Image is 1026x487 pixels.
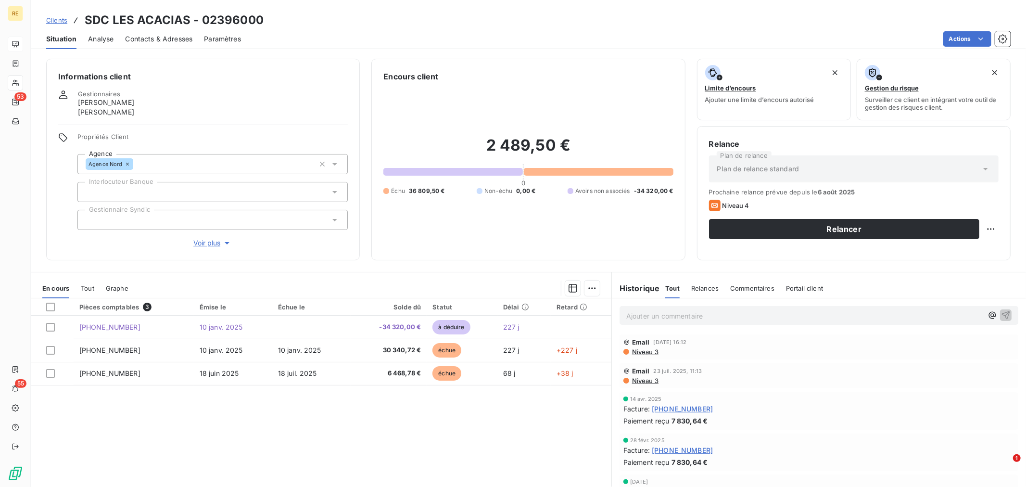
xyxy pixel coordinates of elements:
span: Prochaine relance prévue depuis le [709,188,999,196]
span: 30 340,72 € [356,346,421,355]
iframe: Intercom live chat [993,454,1016,477]
button: Voir plus [77,238,348,248]
div: Délai [503,303,545,311]
button: Limite d’encoursAjouter une limite d’encours autorisé [697,59,851,120]
span: Portail client [786,284,823,292]
button: Relancer [709,219,979,239]
span: 18 juin 2025 [200,369,239,377]
span: Clients [46,16,67,24]
span: [DATE] [630,479,648,485]
span: 14 avr. 2025 [630,396,662,402]
span: 10 janv. 2025 [200,323,243,331]
span: -34 320,00 € [356,322,421,332]
span: Avoirs non associés [575,187,630,195]
div: Pièces comptables [79,303,188,311]
span: Non-échu [484,187,512,195]
span: 227 j [503,323,519,331]
span: [PHONE_NUMBER] [79,323,140,331]
span: Niveau 3 [631,377,659,384]
button: Gestion du risqueSurveiller ce client en intégrant votre outil de gestion des risques client. [857,59,1011,120]
span: Agence Nord [89,161,123,167]
span: Gestion du risque [865,84,919,92]
span: Plan de relance standard [717,164,799,174]
span: 10 janv. 2025 [278,346,321,354]
span: à déduire [432,320,470,334]
span: Niveau 3 [631,348,659,356]
span: échue [432,343,461,358]
span: Analyse [88,34,114,44]
a: Clients [46,15,67,25]
span: 10 janv. 2025 [200,346,243,354]
span: [PHONE_NUMBER] [79,369,140,377]
span: Facture : [623,404,650,414]
span: En cours [42,284,69,292]
span: 53 [14,92,26,101]
span: [PERSON_NAME] [78,98,134,107]
span: Paiement reçu [623,416,670,426]
span: 3 [143,303,152,311]
span: 28 févr. 2025 [630,437,665,443]
span: 68 j [503,369,516,377]
span: -34 320,00 € [634,187,673,195]
span: 227 j [503,346,519,354]
span: [DATE] 16:12 [654,339,687,345]
span: Paramètres [204,34,241,44]
img: Logo LeanPay [8,466,23,481]
span: Échu [391,187,405,195]
input: Ajouter une valeur [133,160,141,168]
input: Ajouter une valeur [86,216,93,224]
h6: Informations client [58,71,348,82]
span: 7 830,64 € [671,416,708,426]
span: Tout [81,284,94,292]
span: 0,00 € [516,187,535,195]
h2: 2 489,50 € [383,136,673,165]
span: Tout [665,284,680,292]
span: 0 [521,179,525,187]
span: [PHONE_NUMBER] [79,346,140,354]
span: Email [632,367,650,375]
span: Contacts & Adresses [125,34,192,44]
span: Gestionnaires [78,90,120,98]
span: [PHONE_NUMBER] [652,445,713,455]
span: +227 j [557,346,577,354]
div: Retard [557,303,606,311]
span: Relances [691,284,719,292]
span: Paiement reçu [623,457,670,467]
div: RE [8,6,23,21]
h6: Encours client [383,71,438,82]
span: 23 juil. 2025, 11:13 [654,368,702,374]
span: échue [432,366,461,381]
span: Voir plus [193,238,232,248]
span: Facture : [623,445,650,455]
span: +38 j [557,369,573,377]
span: [PHONE_NUMBER] [652,404,713,414]
span: Surveiller ce client en intégrant votre outil de gestion des risques client. [865,96,1002,111]
span: [PERSON_NAME] [78,107,134,117]
span: Propriétés Client [77,133,348,146]
div: Émise le [200,303,266,311]
span: Situation [46,34,76,44]
span: Limite d’encours [705,84,756,92]
h3: SDC LES ACACIAS - 02396000 [85,12,264,29]
span: Ajouter une limite d’encours autorisé [705,96,814,103]
button: Actions [943,31,991,47]
span: 55 [15,379,26,388]
input: Ajouter une valeur [86,188,93,196]
span: 36 809,50 € [409,187,445,195]
h6: Historique [612,282,660,294]
div: Échue le [278,303,345,311]
a: 53 [8,94,23,110]
div: Solde dû [356,303,421,311]
span: 7 830,64 € [671,457,708,467]
div: Statut [432,303,491,311]
span: 1 [1013,454,1021,462]
span: 18 juil. 2025 [278,369,317,377]
span: Email [632,338,650,346]
h6: Relance [709,138,999,150]
span: Niveau 4 [722,202,749,209]
span: 6 août 2025 [818,188,855,196]
span: Commentaires [730,284,774,292]
span: Graphe [106,284,128,292]
span: 6 468,78 € [356,369,421,378]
